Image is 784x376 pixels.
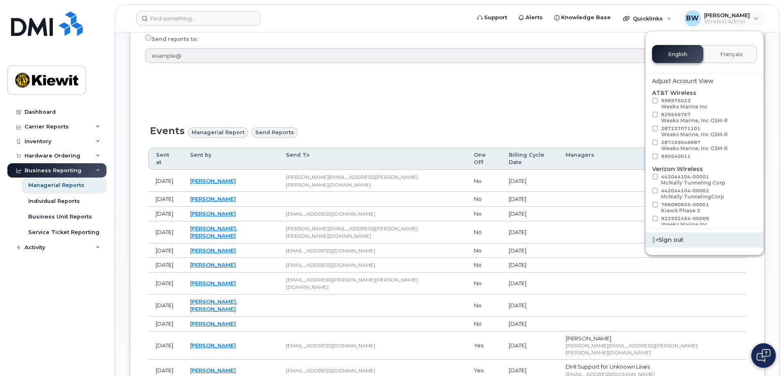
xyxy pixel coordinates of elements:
span: Wireless Admin [704,18,750,25]
a: [PERSON_NAME] [190,367,236,374]
td: [DATE] [501,221,558,243]
div: Verizon Wireless [652,165,757,229]
a: [PERSON_NAME] [190,280,236,286]
span: DMI Support for Unknown Lines [566,363,650,370]
span: Alerts [526,14,543,22]
span: 829556767 [661,112,728,124]
span: 442044104-00001 [661,174,725,186]
td: No [467,207,501,221]
div: Sign out [646,232,764,248]
div: Weeks Marine, Inc GSM-R [661,131,728,137]
span: [PERSON_NAME][EMAIL_ADDRESS][PERSON_NAME][PERSON_NAME][DOMAIN_NAME] [286,174,418,188]
span: Events [150,125,185,137]
td: [DATE] [501,331,558,360]
th: Send To [279,148,467,170]
input: Send reports to: [145,34,152,41]
span: Send reports [255,128,294,136]
span: [EMAIL_ADDRESS][DOMAIN_NAME] [286,211,375,217]
td: [DATE] [501,192,558,207]
span: 922932454-00009 [661,216,709,227]
td: [DATE] [501,170,558,192]
td: [DATE] [148,207,183,221]
a: [PERSON_NAME] [190,261,236,268]
th: Managers [558,148,746,170]
span: 998975023 [661,98,708,110]
div: [PERSON_NAME][EMAIL_ADDRESS][PERSON_NAME][PERSON_NAME][DOMAIN_NAME] [566,342,739,356]
span: [EMAIL_ADDRESS][DOMAIN_NAME] [286,342,375,349]
th: Sent at [148,148,183,170]
td: [DATE] [501,243,558,258]
a: [PERSON_NAME] [190,320,236,327]
a: [PERSON_NAME].[PERSON_NAME] [190,298,237,313]
span: BW [686,14,699,23]
div: McNally Tunneling Corp [661,180,725,186]
a: [PERSON_NAME] [190,247,236,254]
span: [EMAIL_ADDRESS][DOMAIN_NAME] [286,262,375,268]
span: Français [720,51,743,58]
td: [DATE] [501,272,558,295]
span: Knowledge Base [561,14,611,22]
td: [DATE] [501,207,558,221]
div: Brian Winchell [679,10,764,27]
td: [DATE] [148,317,183,331]
td: [DATE] [501,295,558,317]
td: No [467,272,501,295]
td: [DATE] [148,243,183,258]
a: Knowledge Base [548,9,616,26]
div: Weeks Marine, Inc GSM-R [661,117,728,124]
span: 287237071101 [661,126,728,137]
div: Adjust Account View [652,77,757,86]
td: [DATE] [148,272,183,295]
span: 442044104-00002 [661,188,724,200]
td: No [467,170,501,192]
td: [DATE] [501,258,558,272]
a: [PERSON_NAME] [190,210,236,217]
td: No [467,243,501,258]
span: Quicklinks [633,15,663,22]
a: Support [471,9,513,26]
td: [DATE] [148,192,183,207]
td: No [467,317,501,331]
label: Send reports to: [145,34,198,44]
td: [DATE] [148,331,183,360]
td: No [467,221,501,243]
div: Weeks Marine Inc [661,104,708,110]
a: [PERSON_NAME].[PERSON_NAME] [190,225,237,239]
td: No [467,258,501,272]
a: Alerts [513,9,548,26]
td: No [467,295,501,317]
th: Billing Cycle Date [501,148,558,170]
td: [DATE] [501,317,558,331]
th: One Off [467,148,501,170]
img: Open chat [757,349,770,362]
span: Support [484,14,507,22]
input: Find something... [136,11,261,26]
div: Weeks Marine, Inc GSM-R [661,145,728,151]
div: AT&T Wireless [652,89,757,162]
div: McNally TunnelingCorp [661,194,724,200]
span: 990540011 [661,153,691,159]
td: [DATE] [148,170,183,192]
th: Sent by [183,148,279,170]
span: [EMAIL_ADDRESS][DOMAIN_NAME] [286,367,375,374]
span: [EMAIL_ADDRESS][PERSON_NAME][PERSON_NAME][DOMAIN_NAME] [286,277,418,290]
input: example@ [145,48,743,63]
span: 287259046887 [661,140,728,151]
a: [PERSON_NAME] [190,196,236,202]
span: [PERSON_NAME] [566,335,611,342]
td: [DATE] [148,295,183,317]
a: [PERSON_NAME] [190,178,236,184]
span: [PERSON_NAME] [704,12,750,18]
div: Weeks Marine Inc [661,221,709,227]
td: Yes [467,331,501,360]
td: [DATE] [148,258,183,272]
td: [DATE] [148,221,183,243]
a: [PERSON_NAME] [190,342,236,349]
div: Quicklinks [617,10,677,27]
td: No [467,192,501,207]
span: Managerial Report [192,128,245,136]
div: Kiewit Phase 2 [661,207,709,214]
span: 786080835-00001 [661,202,709,214]
span: [EMAIL_ADDRESS][DOMAIN_NAME] [286,248,375,254]
span: [PERSON_NAME][EMAIL_ADDRESS][PERSON_NAME][PERSON_NAME][DOMAIN_NAME] [286,225,418,239]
